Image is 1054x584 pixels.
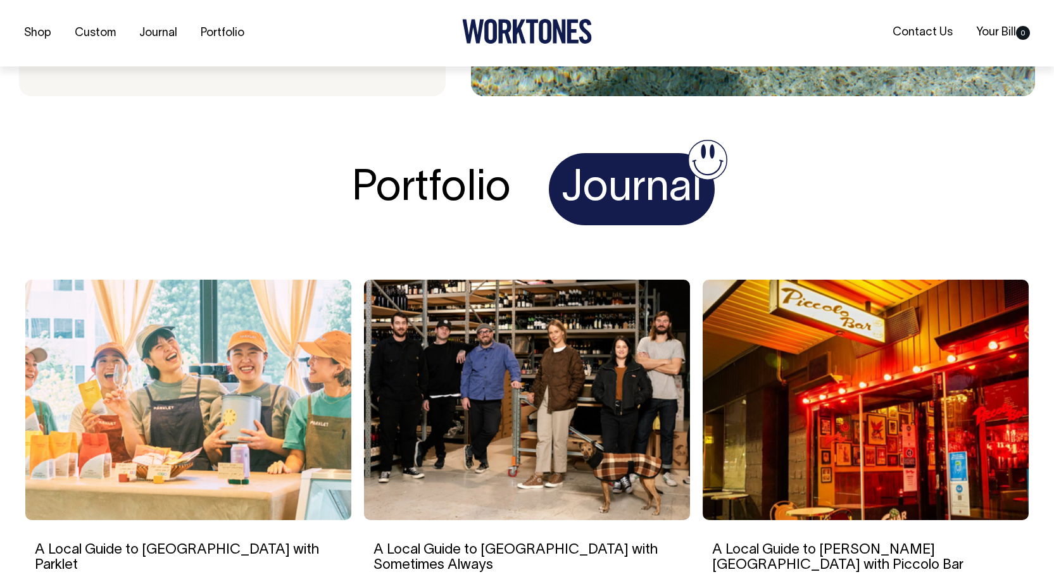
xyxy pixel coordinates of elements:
[25,280,351,520] img: A Local Guide to Tokyo with Parklet
[373,544,658,571] a: A Local Guide to [GEOGRAPHIC_DATA] with Sometimes Always
[971,22,1035,43] a: Your Bill0
[35,544,319,571] a: A Local Guide to [GEOGRAPHIC_DATA] with Parklet
[339,153,524,226] h1: Portfolio
[70,23,121,44] a: Custom
[196,23,249,44] a: Portfolio
[134,23,182,44] a: Journal
[364,280,690,520] img: A Local Guide to Adelaide with Sometimes Always
[888,22,958,43] a: Contact Us
[549,153,715,226] h1: Journal
[703,280,1029,520] img: A Local Guide to Potts Point with Piccolo Bar
[19,23,56,44] a: Shop
[1016,26,1030,40] span: 0
[712,544,963,571] a: A Local Guide to [PERSON_NAME][GEOGRAPHIC_DATA] with Piccolo Bar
